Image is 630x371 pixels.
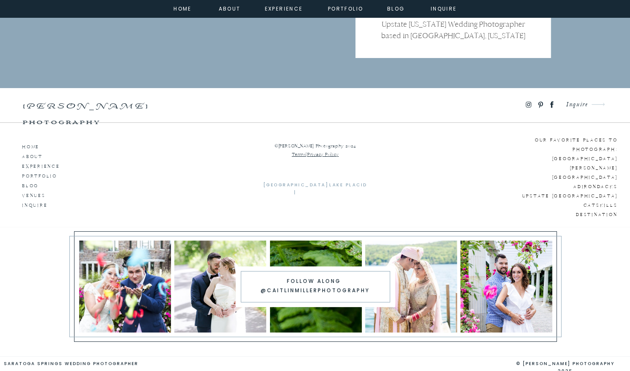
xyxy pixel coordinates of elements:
[329,181,368,188] a: lake placid
[559,99,588,111] a: Inquire
[509,360,621,368] p: © [PERSON_NAME] photography 2025
[265,4,299,12] a: experience
[307,152,339,157] a: Privacy Policy
[22,161,70,169] a: experience
[380,7,528,41] p: Over 350 Weddings Photographed. Upstate [US_STATE] Wedding Photographer based in [GEOGRAPHIC_DATA...
[22,152,70,159] a: ABOUT
[292,152,306,157] a: Terms
[2,360,140,368] p: saratoga springs wedding photographer
[263,181,327,188] a: [GEOGRAPHIC_DATA] |
[159,360,208,368] p: This site is not a part of the Facebook™ website or Facebook™ Inc. Additionally, this site is NOT...
[22,142,70,150] a: HOME
[429,4,459,12] a: inquire
[171,4,194,12] a: home
[22,200,70,208] a: inquire
[272,142,358,165] p: ©[PERSON_NAME] Photography 2024 |
[22,98,202,111] a: [PERSON_NAME] photography
[22,181,70,188] a: BLOG
[22,191,70,198] a: Venues
[219,4,238,12] a: about
[381,4,411,12] a: Blog
[470,360,484,368] p: This site is not a part of the Facebook™ website or Facebook™ Inc. Additionally, this site is NOT...
[327,4,364,12] a: portfolio
[401,360,473,368] a: See our Privacy Policy
[488,136,617,210] p: Our favorite places to photograph: [GEOGRAPHIC_DATA] [PERSON_NAME] [GEOGRAPHIC_DATA] Adirondacks ...
[246,277,385,298] nav: Follow along @caitlinmillerphotography
[22,171,70,179] a: portfolio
